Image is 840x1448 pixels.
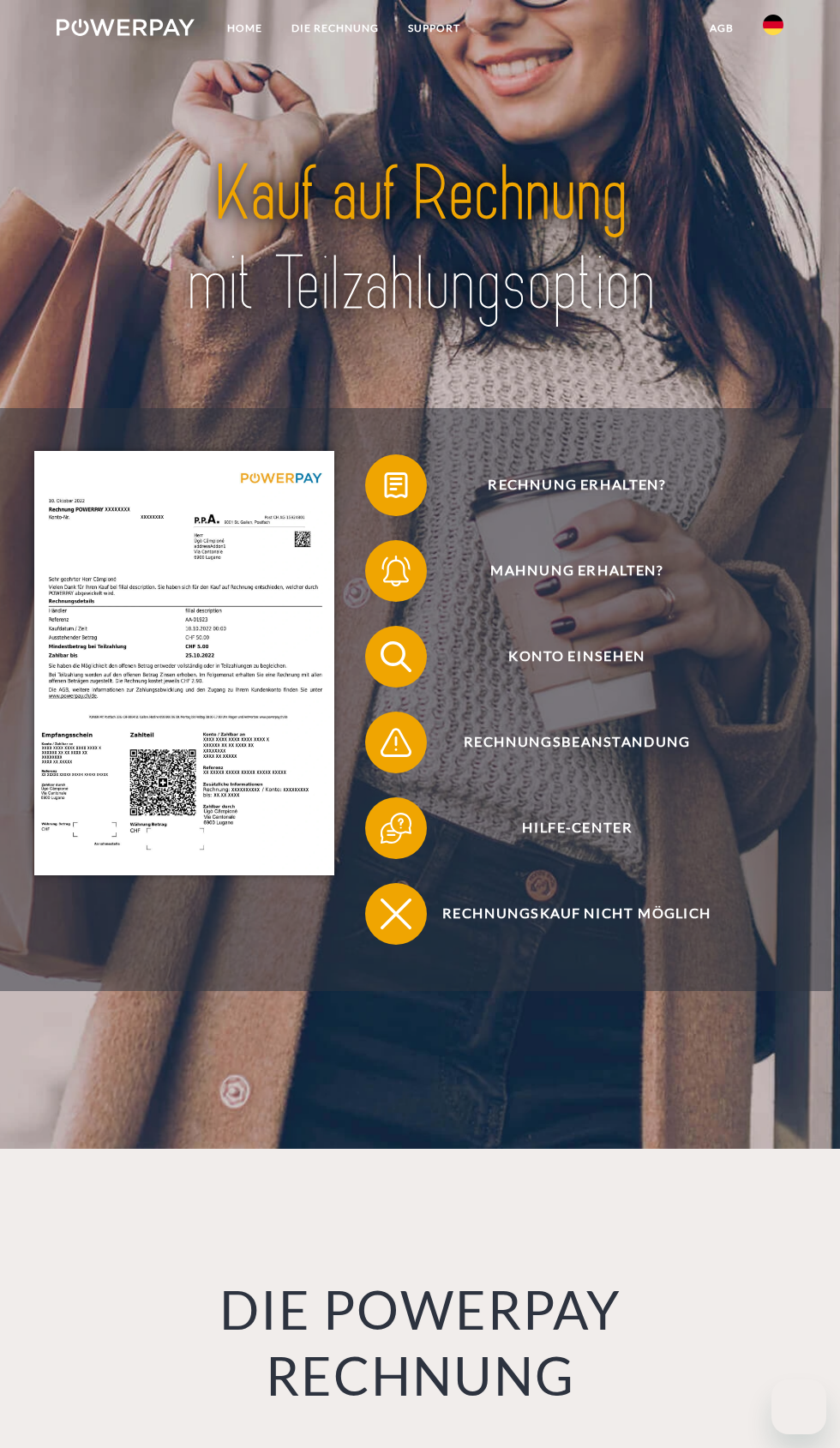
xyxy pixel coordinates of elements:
img: qb_close.svg [377,894,416,933]
span: Rechnungskauf nicht möglich [388,883,766,945]
button: Rechnung erhalten? [365,454,766,516]
a: Home [213,13,277,44]
h1: DIE POWERPAY RECHNUNG [98,1277,742,1409]
a: Konto einsehen [343,622,789,691]
span: Mahnung erhalten? [388,540,766,602]
a: Mahnung erhalten? [343,537,789,605]
img: de [763,15,783,35]
button: Rechnungskauf nicht möglich [365,883,766,945]
a: Rechnung erhalten? [343,451,789,520]
button: Rechnungsbeanstandung [365,712,766,773]
a: DIE RECHNUNG [277,13,393,44]
span: Rechnung erhalten? [388,454,766,516]
button: Konto einsehen [365,626,766,688]
a: Hilfe-Center [343,794,789,862]
span: Hilfe-Center [388,797,766,859]
a: Rechnungsbeanstandung [343,708,789,777]
img: qb_help.svg [377,808,416,847]
img: single_invoice_powerpay_de.jpg [34,451,334,875]
img: qb_bell.svg [377,551,416,590]
button: Hilfe-Center [365,797,766,859]
img: qb_bill.svg [377,466,416,504]
img: qb_warning.svg [377,723,416,761]
img: qb_search.svg [377,637,416,676]
iframe: Schaltfläche zum Öffnen des Messaging-Fensters [771,1379,826,1434]
a: SUPPORT [393,13,475,44]
img: logo-powerpay-white.svg [57,19,195,36]
a: agb [695,13,748,44]
a: Rechnungskauf nicht möglich [343,880,789,948]
button: Mahnung erhalten? [365,540,766,602]
img: title-powerpay_de.svg [130,145,711,334]
span: Rechnungsbeanstandung [388,712,766,773]
span: Konto einsehen [388,626,766,688]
